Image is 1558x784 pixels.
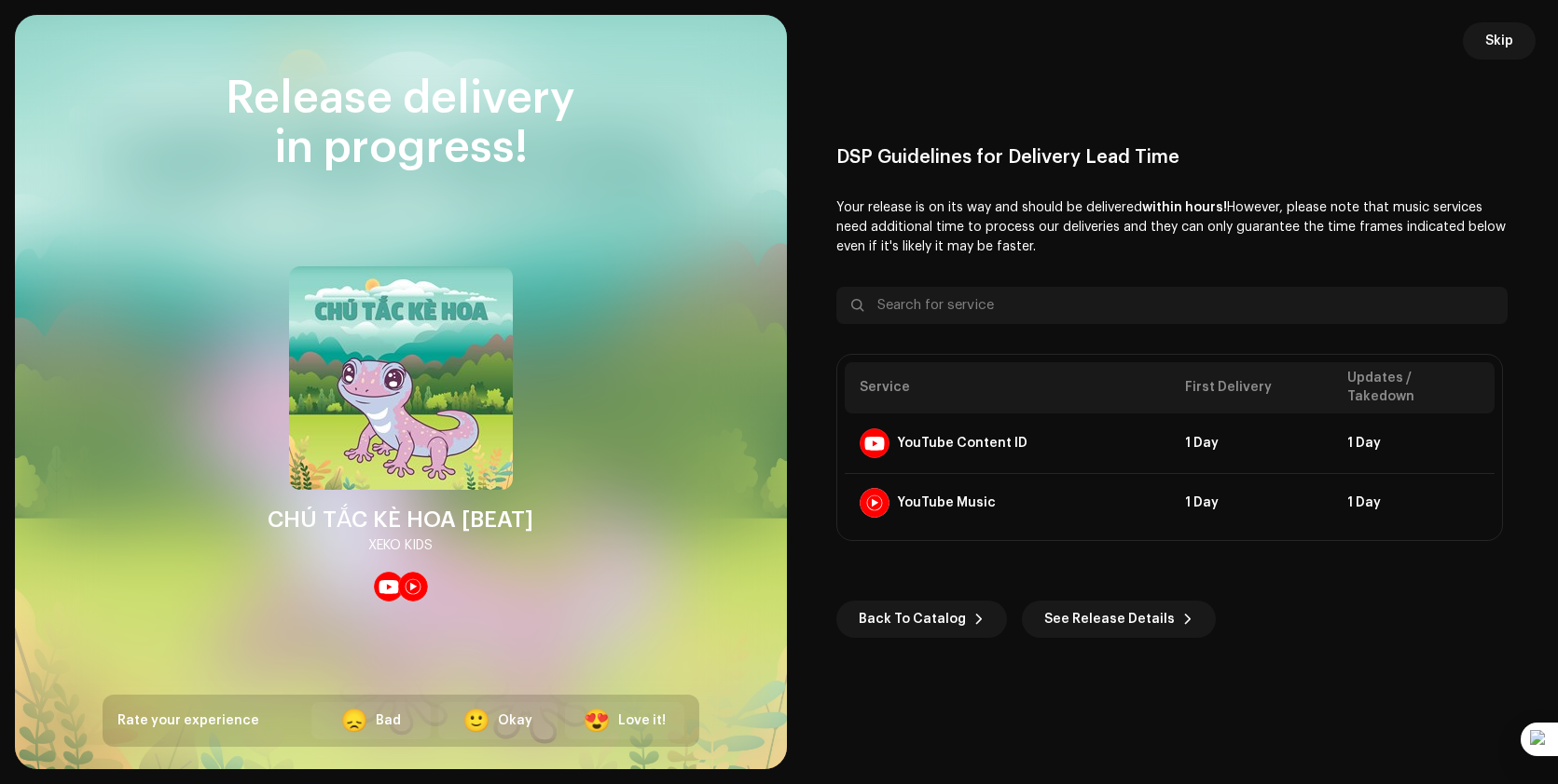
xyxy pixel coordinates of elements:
td: 1 Day [1332,413,1495,473]
div: 😞 [340,710,368,732]
button: Back To Catalog [836,601,1007,638]
img: c5307d42-898d-4832-a880-dd3d1d3d510f [289,266,513,490]
div: YouTube Music [897,495,996,510]
td: 1 Day [1170,413,1332,473]
input: Search for service [836,287,1508,324]
span: Back To Catalog [859,601,966,638]
td: 1 Day [1170,473,1332,533]
span: Skip [1485,22,1513,60]
div: 😍 [583,710,611,732]
p: Your release is on its way and should be delivered However, please note that music services need ... [836,198,1508,257]
div: YouTube Content ID [897,436,1027,451]
span: Rate your experience [117,714,259,727]
td: 1 Day [1332,473,1495,533]
th: Updates / Takedown [1332,362,1495,413]
b: within hours! [1142,201,1227,214]
th: Service [845,362,1170,413]
div: 🙂 [462,710,490,732]
th: First Delivery [1170,362,1332,413]
span: See Release Details [1044,601,1175,638]
div: Release delivery in progress! [103,74,699,173]
div: XEKO KIDS [368,534,433,557]
div: CHÚ TẮC KÈ HOA [BEAT] [268,505,533,534]
div: Love it! [618,711,666,731]
button: See Release Details [1022,601,1216,638]
div: Okay [498,711,532,731]
button: Skip [1463,22,1536,60]
div: Bad [376,711,401,731]
div: DSP Guidelines for Delivery Lead Time [836,146,1508,169]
